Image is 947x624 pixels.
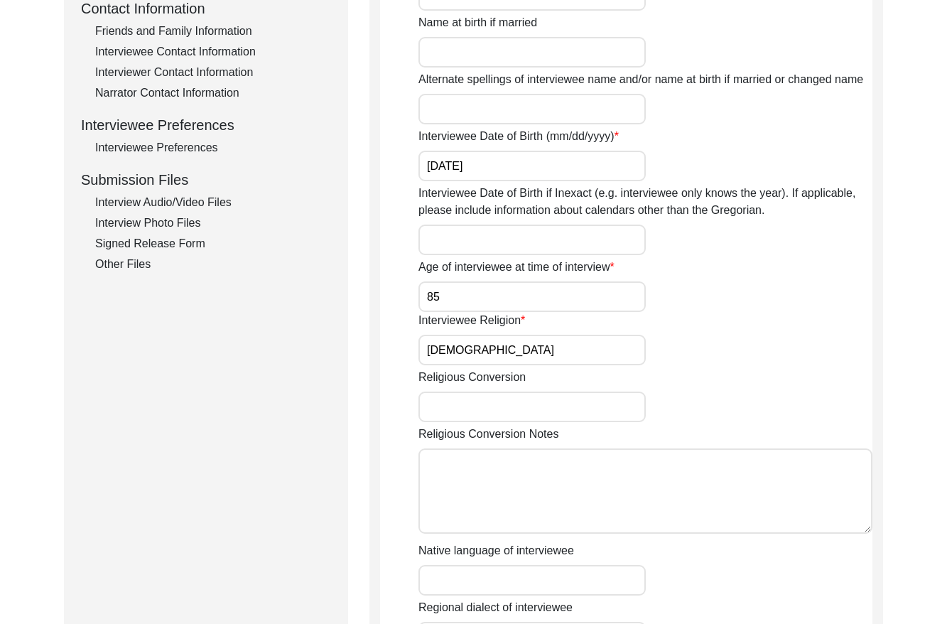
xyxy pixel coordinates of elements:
[95,194,331,211] div: Interview Audio/Video Files
[95,85,331,102] div: Narrator Contact Information
[418,542,574,559] label: Native language of interviewee
[95,23,331,40] div: Friends and Family Information
[81,114,331,136] div: Interviewee Preferences
[418,599,573,616] label: Regional dialect of interviewee
[418,14,537,31] label: Name at birth if married
[418,369,526,386] label: Religious Conversion
[418,71,863,88] label: Alternate spellings of interviewee name and/or name at birth if married or changed name
[418,185,872,219] label: Interviewee Date of Birth if Inexact (e.g. interviewee only knows the year). If applicable, pleas...
[418,128,619,145] label: Interviewee Date of Birth (mm/dd/yyyy)
[95,256,331,273] div: Other Files
[95,139,331,156] div: Interviewee Preferences
[95,64,331,81] div: Interviewer Contact Information
[95,235,331,252] div: Signed Release Form
[95,215,331,232] div: Interview Photo Files
[418,312,525,329] label: Interviewee Religion
[81,169,331,190] div: Submission Files
[418,259,615,276] label: Age of interviewee at time of interview
[418,426,558,443] label: Religious Conversion Notes
[95,43,331,60] div: Interviewee Contact Information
